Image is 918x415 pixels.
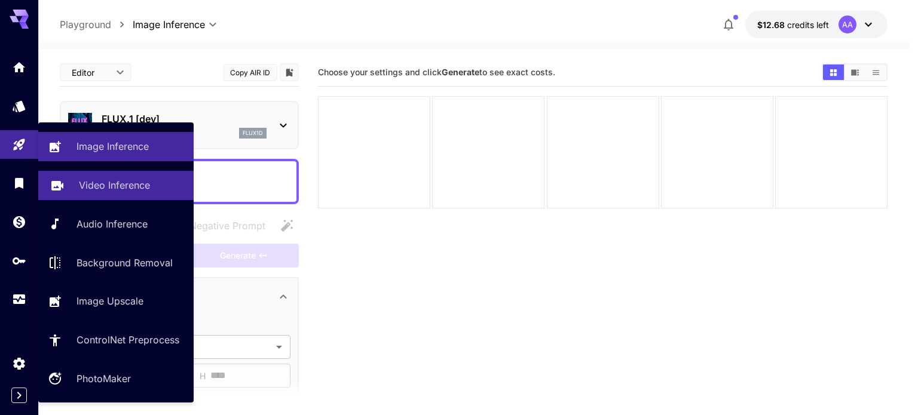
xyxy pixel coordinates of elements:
[12,214,26,229] div: Wallet
[76,371,131,386] p: PhotoMaker
[76,256,173,270] p: Background Removal
[38,325,194,355] a: ControlNet Preprocess
[284,65,295,79] button: Add to library
[76,333,179,347] p: ControlNet Preprocess
[822,63,888,81] div: Show media in grid viewShow media in video viewShow media in list view
[133,17,205,32] span: Image Inference
[38,132,194,161] a: Image Inference
[12,253,26,268] div: API Keys
[166,218,275,233] span: Negative prompts are not compatible with the selected model.
[102,112,267,126] p: FLUX.1 [dev]
[72,66,109,79] span: Editor
[12,176,26,190] div: Library
[200,369,206,383] span: H
[38,248,194,277] a: Background Removal
[757,19,829,31] div: $12.68384
[12,99,26,113] div: Models
[11,388,27,403] button: Expand sidebar
[787,20,829,30] span: credits left
[318,67,555,77] span: Choose your settings and click to see exact costs.
[38,364,194,394] a: PhotoMaker
[79,178,150,192] p: Video Inference
[76,217,148,231] p: Audio Inference
[12,60,26,75] div: Home
[60,17,111,32] p: Playground
[12,137,26,152] div: Playground
[38,171,194,200] a: Video Inference
[38,287,194,316] a: Image Upscale
[189,219,265,233] span: Negative Prompt
[243,129,263,137] p: flux1d
[839,16,856,33] div: AA
[823,64,844,80] button: Show media in grid view
[844,64,865,80] button: Show media in video view
[76,294,143,308] p: Image Upscale
[442,67,479,77] b: Generate
[12,292,26,307] div: Usage
[38,210,194,239] a: Audio Inference
[76,139,149,153] p: Image Inference
[12,356,26,371] div: Settings
[60,17,133,32] nav: breadcrumb
[865,64,886,80] button: Show media in list view
[757,20,787,30] span: $12.68
[224,64,277,81] button: Copy AIR ID
[745,11,888,38] button: $12.68384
